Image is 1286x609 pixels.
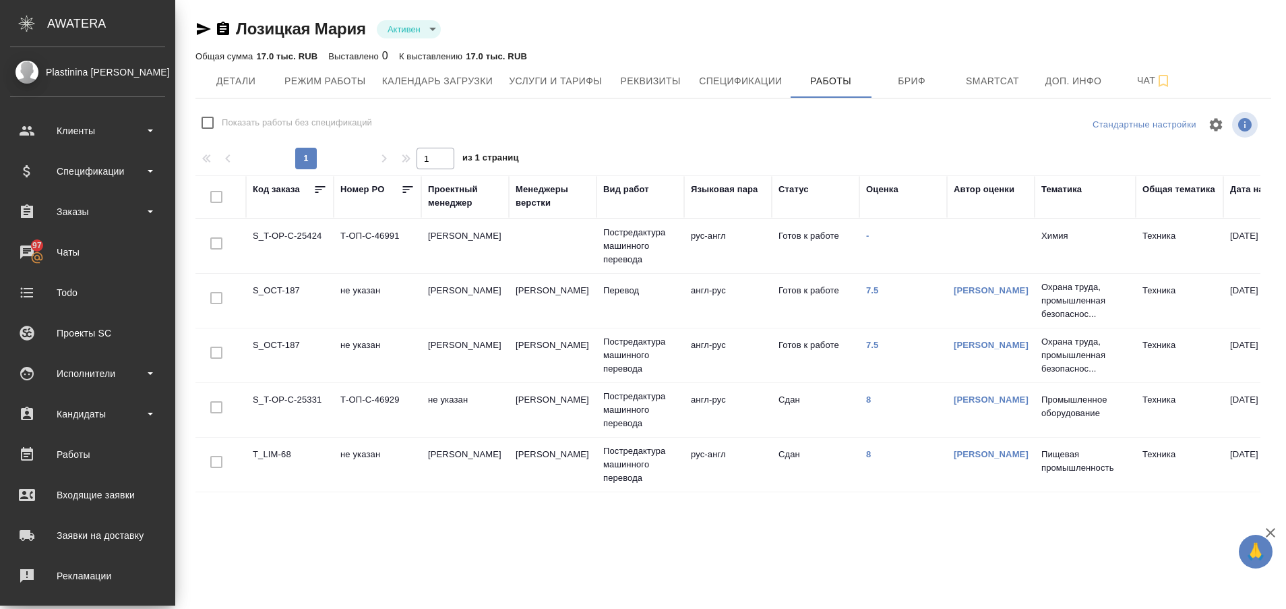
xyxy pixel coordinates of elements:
[421,277,509,324] td: [PERSON_NAME]
[246,386,334,434] td: S_T-OP-C-25331
[10,566,165,586] div: Рекламации
[256,51,317,61] p: 17.0 тыс. RUB
[509,73,602,90] span: Услуги и тарифы
[1136,332,1223,379] td: Техника
[421,223,509,270] td: [PERSON_NAME]
[1122,72,1187,89] span: Чат
[328,51,382,61] p: Выставлено
[10,444,165,465] div: Работы
[1089,115,1200,136] div: split button
[236,20,366,38] a: Лозицкая Мария
[47,10,175,37] div: AWATERA
[421,441,509,488] td: [PERSON_NAME]
[866,285,879,295] a: 7.5
[340,183,384,196] div: Номер PO
[1155,73,1171,89] svg: Подписаться
[204,73,268,90] span: Детали
[1136,441,1223,488] td: Техника
[462,150,519,169] span: из 1 страниц
[684,277,772,324] td: англ-рус
[334,441,421,488] td: не указан
[421,386,509,434] td: не указан
[1041,73,1106,90] span: Доп. инфо
[3,276,172,310] a: Todo
[866,395,871,405] a: 8
[684,223,772,270] td: рус-англ
[603,183,649,196] div: Вид работ
[1041,281,1129,321] p: Охрана труда, промышленная безопаснос...
[1041,335,1129,376] p: Охрана труда, промышленная безопаснос...
[3,559,172,593] a: Рекламации
[195,21,212,37] button: Скопировать ссылку для ЯМессенджера
[377,20,441,38] div: Активен
[954,449,1029,459] a: [PERSON_NAME]
[799,73,863,90] span: Работы
[618,73,683,90] span: Реквизиты
[1200,109,1232,141] span: Настроить таблицу
[866,449,871,459] a: 8
[1041,183,1082,196] div: Тематика
[1136,223,1223,270] td: Техника
[246,277,334,324] td: S_OCT-187
[382,73,493,90] span: Календарь загрузки
[195,51,256,61] p: Общая сумма
[1041,448,1129,475] p: Пищевая промышленность
[954,285,1029,295] a: [PERSON_NAME]
[603,444,677,485] p: Постредактура машинного перевода
[10,283,165,303] div: Todo
[1136,277,1223,324] td: Техника
[3,316,172,350] a: Проекты SC
[509,332,596,379] td: [PERSON_NAME]
[10,364,165,384] div: Исполнители
[24,239,50,252] span: 97
[10,323,165,343] div: Проекты SC
[691,183,758,196] div: Языковая пара
[10,161,165,181] div: Спецификации
[954,340,1029,350] a: [PERSON_NAME]
[778,183,809,196] div: Статус
[880,73,944,90] span: Бриф
[399,51,466,61] p: К выставлению
[253,183,300,196] div: Код заказа
[772,223,859,270] td: Готов к работе
[960,73,1025,90] span: Smartcat
[954,183,1014,196] div: Автор оценки
[428,183,502,210] div: Проектный менеджер
[215,21,231,37] button: Скопировать ссылку
[466,51,527,61] p: 17.0 тыс. RUB
[334,386,421,434] td: Т-ОП-С-46929
[772,441,859,488] td: Сдан
[1041,393,1129,420] p: Промышленное оборудование
[3,519,172,552] a: Заявки на доставку
[222,116,372,129] span: Показать работы без спецификаций
[3,478,172,512] a: Входящие заявки
[772,277,859,324] td: Готов к работе
[772,386,859,434] td: Сдан
[10,202,165,222] div: Заказы
[699,73,782,90] span: Спецификации
[516,183,590,210] div: Менеджеры верстки
[246,441,334,488] td: T_LIM-68
[284,73,366,90] span: Режим работы
[3,235,172,269] a: 97Чаты
[684,386,772,434] td: англ-рус
[1244,538,1267,566] span: 🙏
[866,340,879,350] a: 7.5
[3,438,172,471] a: Работы
[772,332,859,379] td: Готов к работе
[334,332,421,379] td: не указан
[866,183,898,196] div: Оценка
[384,24,425,35] button: Активен
[10,485,165,505] div: Входящие заявки
[334,223,421,270] td: Т-ОП-С-46991
[246,332,334,379] td: S_OCT-187
[328,48,388,64] div: 0
[1232,112,1260,138] span: Посмотреть информацию
[10,242,165,262] div: Чаты
[421,332,509,379] td: [PERSON_NAME]
[603,390,677,430] p: Постредактура машинного перевода
[509,386,596,434] td: [PERSON_NAME]
[603,335,677,376] p: Постредактура машинного перевода
[10,525,165,546] div: Заявки на доставку
[603,284,677,297] p: Перевод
